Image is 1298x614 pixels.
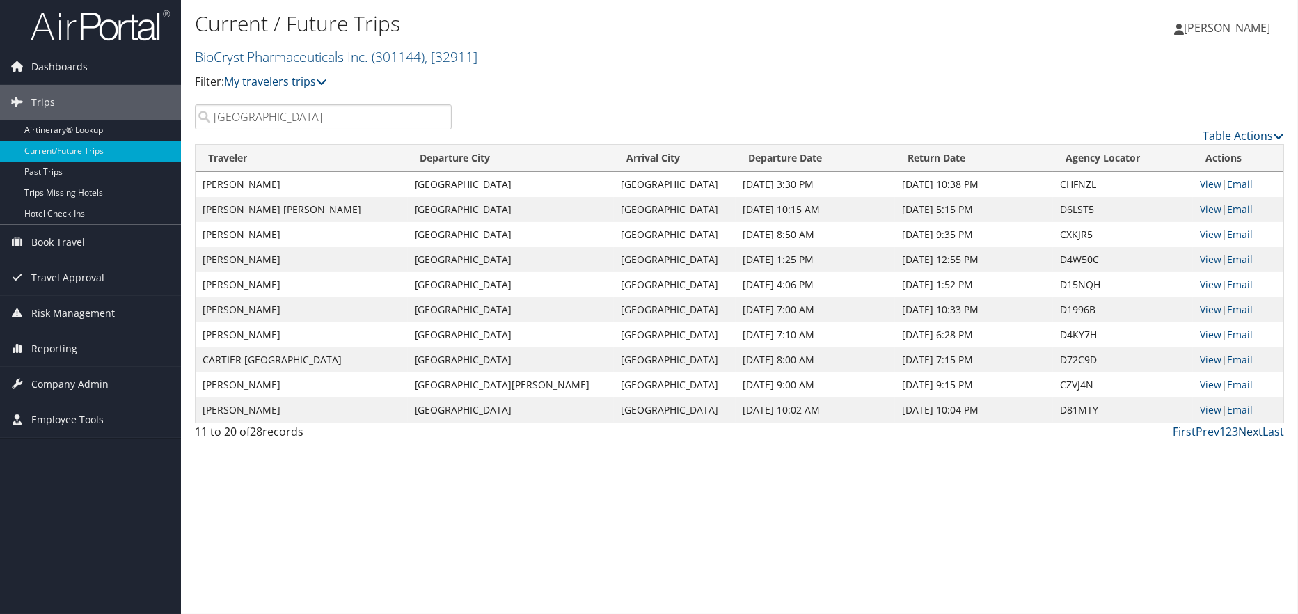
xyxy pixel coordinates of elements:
[1174,7,1284,49] a: [PERSON_NAME]
[1238,424,1263,439] a: Next
[1193,247,1283,272] td: |
[408,197,615,222] td: [GEOGRAPHIC_DATA]
[196,297,408,322] td: [PERSON_NAME]
[196,397,408,423] td: [PERSON_NAME]
[1200,378,1221,391] a: View
[614,322,736,347] td: [GEOGRAPHIC_DATA]
[196,172,408,197] td: [PERSON_NAME]
[736,372,895,397] td: [DATE] 9:00 AM
[614,297,736,322] td: [GEOGRAPHIC_DATA]
[1227,378,1253,391] a: Email
[196,372,408,397] td: [PERSON_NAME]
[1200,178,1221,191] a: View
[1219,424,1226,439] a: 1
[31,85,55,120] span: Trips
[736,145,895,172] th: Departure Date: activate to sort column descending
[895,247,1053,272] td: [DATE] 12:55 PM
[195,73,921,91] p: Filter:
[408,247,615,272] td: [GEOGRAPHIC_DATA]
[31,225,85,260] span: Book Travel
[425,47,477,66] span: , [ 32911 ]
[408,172,615,197] td: [GEOGRAPHIC_DATA]
[614,372,736,397] td: [GEOGRAPHIC_DATA]
[408,272,615,297] td: [GEOGRAPHIC_DATA]
[408,397,615,423] td: [GEOGRAPHIC_DATA]
[31,49,88,84] span: Dashboards
[1173,424,1196,439] a: First
[1193,197,1283,222] td: |
[1226,424,1232,439] a: 2
[408,347,615,372] td: [GEOGRAPHIC_DATA]
[1053,172,1193,197] td: CHFNZL
[1193,322,1283,347] td: |
[31,367,109,402] span: Company Admin
[31,260,104,295] span: Travel Approval
[1200,228,1221,241] a: View
[614,397,736,423] td: [GEOGRAPHIC_DATA]
[1227,328,1253,341] a: Email
[1200,203,1221,216] a: View
[1196,424,1219,439] a: Prev
[614,272,736,297] td: [GEOGRAPHIC_DATA]
[195,423,452,447] div: 11 to 20 of records
[736,297,895,322] td: [DATE] 7:00 AM
[196,222,408,247] td: [PERSON_NAME]
[1193,372,1283,397] td: |
[196,322,408,347] td: [PERSON_NAME]
[895,372,1053,397] td: [DATE] 9:15 PM
[895,347,1053,372] td: [DATE] 7:15 PM
[1053,247,1193,272] td: D4W50C
[614,172,736,197] td: [GEOGRAPHIC_DATA]
[1193,172,1283,197] td: |
[1053,347,1193,372] td: D72C9D
[1227,303,1253,316] a: Email
[195,104,452,129] input: Search Traveler or Arrival City
[1053,222,1193,247] td: CXKJR5
[1200,303,1221,316] a: View
[614,247,736,272] td: [GEOGRAPHIC_DATA]
[1193,222,1283,247] td: |
[895,272,1053,297] td: [DATE] 1:52 PM
[1053,272,1193,297] td: D15NQH
[1203,128,1284,143] a: Table Actions
[196,272,408,297] td: [PERSON_NAME]
[895,172,1053,197] td: [DATE] 10:38 PM
[736,347,895,372] td: [DATE] 8:00 AM
[1200,278,1221,291] a: View
[1053,197,1193,222] td: D6LST5
[195,47,477,66] a: BioCryst Pharmaceuticals Inc.
[736,197,895,222] td: [DATE] 10:15 AM
[895,197,1053,222] td: [DATE] 5:15 PM
[372,47,425,66] span: ( 301144 )
[1227,278,1253,291] a: Email
[408,322,615,347] td: [GEOGRAPHIC_DATA]
[736,172,895,197] td: [DATE] 3:30 PM
[736,222,895,247] td: [DATE] 8:50 AM
[1184,20,1270,36] span: [PERSON_NAME]
[1053,297,1193,322] td: D1996B
[250,424,262,439] span: 28
[1193,272,1283,297] td: |
[196,197,408,222] td: [PERSON_NAME] [PERSON_NAME]
[196,145,408,172] th: Traveler: activate to sort column ascending
[736,272,895,297] td: [DATE] 4:06 PM
[1227,403,1253,416] a: Email
[408,297,615,322] td: [GEOGRAPHIC_DATA]
[1193,397,1283,423] td: |
[1232,424,1238,439] a: 3
[895,222,1053,247] td: [DATE] 9:35 PM
[408,145,615,172] th: Departure City: activate to sort column ascending
[31,402,104,437] span: Employee Tools
[1263,424,1284,439] a: Last
[614,222,736,247] td: [GEOGRAPHIC_DATA]
[614,145,736,172] th: Arrival City: activate to sort column ascending
[1227,253,1253,266] a: Email
[895,322,1053,347] td: [DATE] 6:28 PM
[31,296,115,331] span: Risk Management
[1227,228,1253,241] a: Email
[1193,297,1283,322] td: |
[1200,328,1221,341] a: View
[408,222,615,247] td: [GEOGRAPHIC_DATA]
[224,74,327,89] a: My travelers trips
[1053,322,1193,347] td: D4KY7H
